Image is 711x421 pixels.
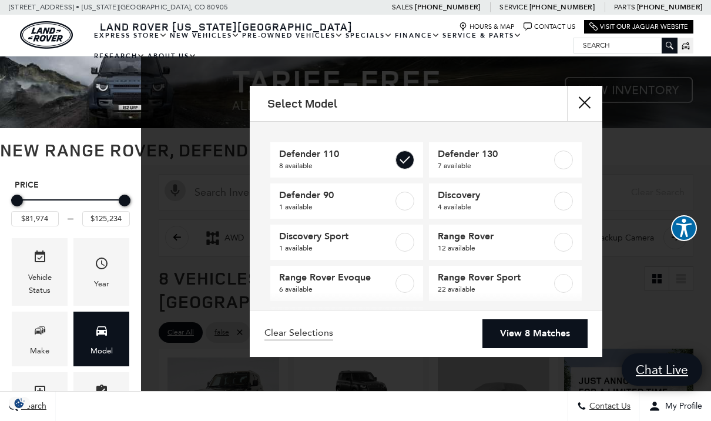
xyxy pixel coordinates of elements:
button: Explore your accessibility options [671,215,697,241]
div: Minimum Price [11,195,23,206]
span: Make [33,320,47,345]
h2: Select Model [267,97,337,110]
span: Chat Live [630,362,694,377]
a: Range Rover Velar4 available [270,307,423,342]
div: MakeMake [12,312,68,366]
h5: Price [15,180,126,191]
span: Discovery Sport [279,230,394,242]
div: Year [94,278,109,290]
span: Defender 90 [279,189,394,201]
a: [PHONE_NUMBER] [415,2,480,12]
div: Price [11,191,130,226]
span: Vehicle [33,247,47,271]
span: 12 available [438,242,553,254]
span: Service [499,3,527,11]
button: Open user profile menu [640,392,711,421]
img: Opt-Out Icon [6,397,33,409]
a: Visit Our Jaguar Website [589,22,688,31]
a: Hours & Map [459,22,515,31]
div: Vehicle Status [21,271,59,297]
a: Specials [344,25,394,46]
div: VehicleVehicle Status [12,238,68,306]
span: 1 available [279,242,394,254]
div: Make [30,345,49,357]
input: Minimum [11,211,59,226]
span: 6 available [279,283,394,295]
div: ModelModel [73,312,129,366]
span: Defender 130 [438,148,553,160]
span: Range Rover Evoque [279,272,394,283]
nav: Main Navigation [93,25,574,66]
span: 7 available [438,160,553,172]
a: Defender 1108 available [270,142,423,178]
a: Contact Us [524,22,575,31]
div: Model [90,345,113,357]
div: Maximum Price [119,195,130,206]
span: Contact Us [586,402,630,412]
span: Trim [33,381,47,405]
a: [PHONE_NUMBER] [529,2,595,12]
input: Search [574,38,677,52]
a: [STREET_ADDRESS] • [US_STATE][GEOGRAPHIC_DATA], CO 80905 [9,3,228,11]
a: New Vehicles [169,25,241,46]
a: Discovery Sport1 available [270,225,423,260]
a: Finance [394,25,441,46]
a: Land Rover [US_STATE][GEOGRAPHIC_DATA] [93,19,360,34]
span: Parts [614,3,635,11]
a: [PHONE_NUMBER] [637,2,702,12]
a: Research [93,46,146,66]
img: Land Rover [20,21,73,49]
span: Range Rover [438,230,553,242]
a: Range Rover Sport22 available [429,266,582,301]
a: Range Rover12 available [429,225,582,260]
button: Close [567,86,602,121]
a: About Us [146,46,198,66]
a: EXPRESS STORE [93,25,169,46]
aside: Accessibility Help Desk [671,215,697,243]
a: Defender 1307 available [429,142,582,178]
a: Service & Parts [441,25,523,46]
span: Range Rover Sport [438,272,553,283]
a: Clear Selections [264,327,333,341]
a: Pre-Owned Vehicles [241,25,344,46]
a: Defender 901 available [270,183,423,219]
a: land-rover [20,21,73,49]
span: Year [95,253,109,278]
input: Maximum [82,211,130,226]
span: 22 available [438,283,553,295]
span: 8 available [279,160,394,172]
section: Click to Open Cookie Consent Modal [6,397,33,409]
a: Chat Live [622,353,702,386]
span: Model [95,320,109,345]
span: My Profile [660,402,702,412]
a: Range Rover Evoque6 available [270,266,423,301]
span: Features [95,381,109,405]
span: Sales [392,3,413,11]
span: Defender 110 [279,148,394,160]
span: Land Rover [US_STATE][GEOGRAPHIC_DATA] [100,19,353,34]
span: 4 available [438,201,553,213]
a: View 8 Matches [482,319,588,348]
a: Discovery4 available [429,183,582,219]
span: 1 available [279,201,394,213]
span: Discovery [438,189,553,201]
div: YearYear [73,238,129,306]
